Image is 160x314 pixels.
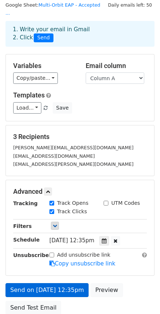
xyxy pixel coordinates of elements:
label: UTM Codes [111,199,140,207]
h5: Advanced [13,188,147,196]
a: Send on [DATE] 12:35pm [5,283,89,297]
button: Save [53,102,72,114]
a: Daily emails left: 50 [105,2,155,8]
strong: Filters [13,223,32,229]
span: Send [34,33,53,42]
strong: Schedule [13,237,40,243]
label: Add unsubscribe link [57,251,111,259]
span: Daily emails left: 50 [105,1,155,9]
small: Google Sheet: [5,2,100,16]
h5: 3 Recipients [13,133,147,141]
strong: Tracking [13,200,38,206]
a: Copy unsubscribe link [49,260,115,267]
h5: Email column [86,62,147,70]
a: Preview [90,283,123,297]
label: Track Opens [57,199,89,207]
span: [DATE] 12:35pm [49,237,94,244]
label: Track Clicks [57,208,87,215]
small: [PERSON_NAME][EMAIL_ADDRESS][DOMAIN_NAME] [13,145,134,150]
small: [EMAIL_ADDRESS][DOMAIN_NAME] [13,153,95,159]
a: Templates [13,91,45,99]
h5: Variables [13,62,75,70]
small: [EMAIL_ADDRESS][PERSON_NAME][DOMAIN_NAME] [13,161,134,167]
a: Copy/paste... [13,72,58,84]
a: Load... [13,102,41,114]
a: Multi-Orbit EAP - Accepted ... [5,2,100,16]
strong: Unsubscribe [13,252,49,258]
iframe: Chat Widget [123,279,160,314]
div: 1. Write your email in Gmail 2. Click [7,25,153,42]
